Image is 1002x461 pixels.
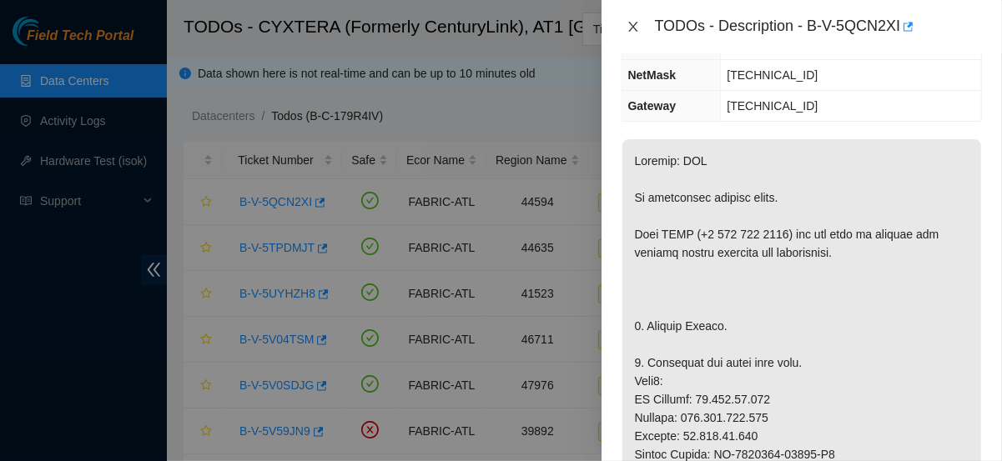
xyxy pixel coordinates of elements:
[627,20,640,33] span: close
[622,19,645,35] button: Close
[727,68,818,82] span: [TECHNICAL_ID]
[727,99,818,113] span: [TECHNICAL_ID]
[628,68,677,82] span: NetMask
[655,13,982,40] div: TODOs - Description - B-V-5QCN2XI
[628,99,677,113] span: Gateway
